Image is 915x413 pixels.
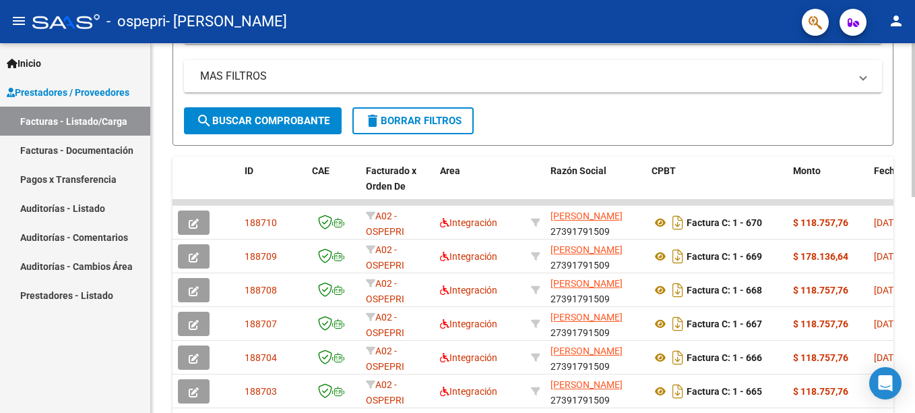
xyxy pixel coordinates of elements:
strong: $ 118.757,76 [793,352,848,363]
i: Descargar documento [669,212,687,233]
span: [PERSON_NAME] [550,346,623,356]
datatable-header-cell: Monto [788,157,869,216]
mat-panel-title: MAS FILTROS [200,69,850,84]
span: Integración [440,352,497,363]
span: [PERSON_NAME] [550,244,623,255]
span: CAE [312,165,329,176]
span: [PERSON_NAME] [550,211,623,221]
span: Borrar Filtros [365,115,462,127]
span: A02 - OSPEPRI [366,211,404,237]
strong: $ 118.757,76 [793,386,848,397]
button: Borrar Filtros [352,107,474,134]
i: Descargar documento [669,279,687,301]
span: [DATE] [874,285,902,296]
span: A02 - OSPEPRI [366,244,404,271]
span: - [PERSON_NAME] [166,7,287,36]
span: [DATE] [874,319,902,329]
mat-expansion-panel-header: MAS FILTROS [184,60,882,92]
datatable-header-cell: ID [239,157,307,216]
span: [PERSON_NAME] [550,312,623,323]
span: [DATE] [874,217,902,228]
strong: Factura C: 1 - 666 [687,352,762,363]
mat-icon: delete [365,113,381,129]
span: 188703 [245,386,277,397]
datatable-header-cell: CAE [307,157,360,216]
button: Buscar Comprobante [184,107,342,134]
i: Descargar documento [669,347,687,368]
span: Buscar Comprobante [196,115,329,127]
span: [DATE] [874,352,902,363]
span: Integración [440,217,497,228]
span: 188707 [245,319,277,329]
span: 188709 [245,251,277,262]
span: Razón Social [550,165,606,176]
datatable-header-cell: CPBT [646,157,788,216]
strong: Factura C: 1 - 665 [687,386,762,397]
span: 188710 [245,217,277,228]
strong: $ 118.757,76 [793,285,848,296]
span: Integración [440,251,497,262]
span: Integración [440,319,497,329]
span: Facturado x Orden De [366,165,416,192]
div: 27391791509 [550,377,641,406]
span: A02 - OSPEPRI [366,379,404,406]
datatable-header-cell: Facturado x Orden De [360,157,435,216]
span: - ospepri [106,7,166,36]
span: CPBT [652,165,676,176]
strong: $ 178.136,64 [793,251,848,262]
strong: Factura C: 1 - 670 [687,217,762,228]
div: Open Intercom Messenger [869,367,902,400]
span: [PERSON_NAME] [550,379,623,390]
span: 188704 [245,352,277,363]
strong: Factura C: 1 - 668 [687,285,762,296]
span: Integración [440,285,497,296]
i: Descargar documento [669,246,687,267]
datatable-header-cell: Area [435,157,526,216]
mat-icon: person [888,13,904,29]
span: ID [245,165,253,176]
span: Monto [793,165,821,176]
span: [DATE] [874,251,902,262]
span: A02 - OSPEPRI [366,346,404,372]
span: Integración [440,386,497,397]
mat-icon: search [196,113,212,129]
div: 27391791509 [550,343,641,372]
div: 27391791509 [550,276,641,304]
span: Inicio [7,56,41,71]
div: 27391791509 [550,310,641,338]
span: A02 - OSPEPRI [366,278,404,304]
span: Prestadores / Proveedores [7,85,129,100]
datatable-header-cell: Razón Social [545,157,646,216]
div: 27391791509 [550,242,641,271]
strong: Factura C: 1 - 669 [687,251,762,262]
strong: $ 118.757,76 [793,319,848,329]
i: Descargar documento [669,381,687,402]
span: A02 - OSPEPRI [366,312,404,338]
span: 188708 [245,285,277,296]
i: Descargar documento [669,313,687,335]
span: Area [440,165,460,176]
div: 27391791509 [550,209,641,237]
strong: $ 118.757,76 [793,217,848,228]
mat-icon: menu [11,13,27,29]
strong: Factura C: 1 - 667 [687,319,762,329]
span: [PERSON_NAME] [550,278,623,289]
